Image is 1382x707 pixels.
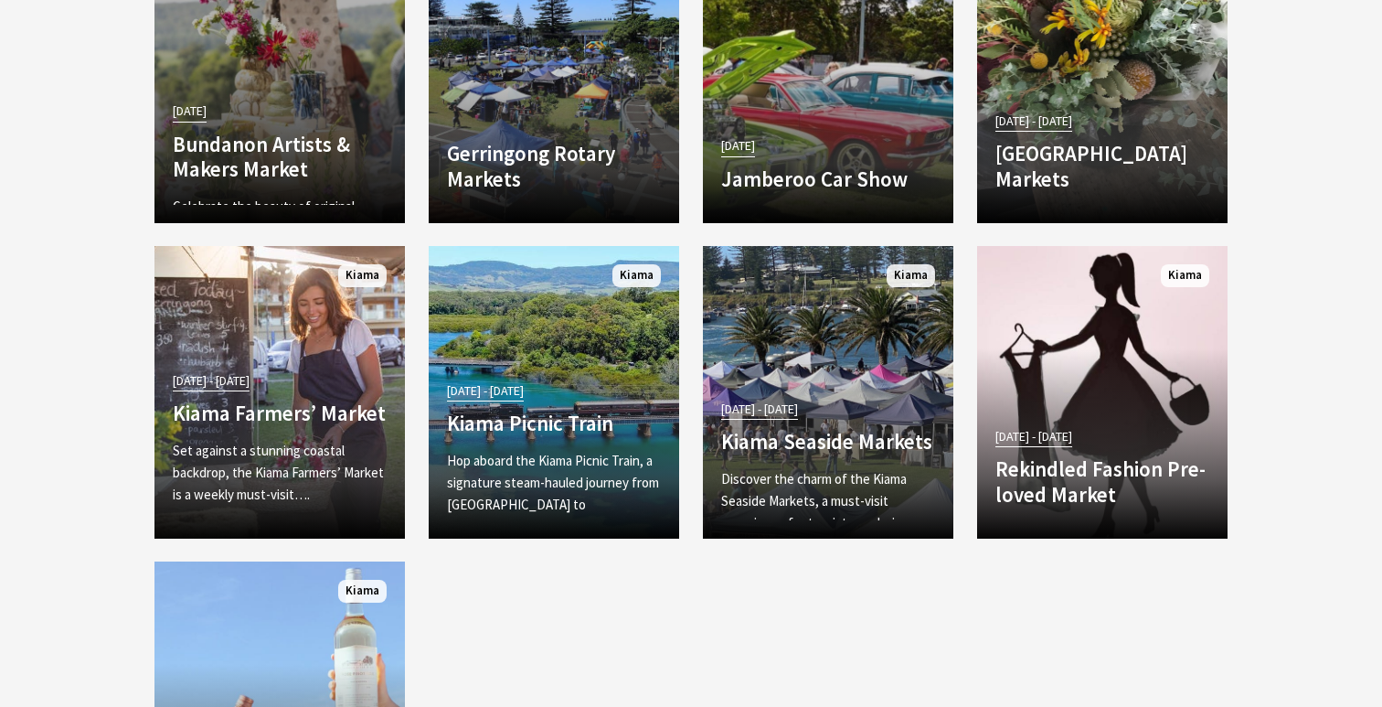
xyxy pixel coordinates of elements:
a: [DATE] - [DATE] Kiama Farmers’ Market Set against a stunning coastal backdrop, the Kiama Farmers’... [154,246,405,539]
span: [DATE] [721,135,755,156]
h4: Kiama Picnic Train [447,411,661,436]
h4: Gerringong Rotary Markets [447,141,661,191]
h4: Bundanon Artists & Makers Market [173,132,387,182]
p: Celebrate the beauty of original craftsmanship at the Bundanon Artists & Makers Market –… [173,196,387,262]
a: [DATE] - [DATE] Kiama Seaside Markets Discover the charm of the Kiama Seaside Markets, a must-vis... [703,246,953,539]
p: Hop aboard the Kiama Picnic Train, a signature steam-hauled journey from [GEOGRAPHIC_DATA] to [GE... [447,450,661,538]
span: Kiama [338,580,387,603]
span: [DATE] - [DATE] [173,370,250,391]
span: [DATE] - [DATE] [995,426,1072,447]
h4: Kiama Seaside Markets [721,429,935,455]
span: [DATE] - [DATE] [447,380,524,402]
h4: Rekindled Fashion Pre-loved Market [995,456,1209,507]
a: [DATE] - [DATE] Kiama Picnic Train Hop aboard the Kiama Picnic Train, a signature steam-hauled jo... [429,246,679,539]
h4: Kiama Farmers’ Market [173,401,387,426]
span: Kiama [1161,264,1209,287]
span: Kiama [887,264,935,287]
h4: Jamberoo Car Show [721,166,935,192]
h4: [GEOGRAPHIC_DATA] Markets [995,141,1209,191]
span: Kiama [612,264,661,287]
p: Discover the charm of the Kiama Seaside Markets, a must-visit experience for tourists exploring… [721,468,935,534]
a: [DATE] - [DATE] Rekindled Fashion Pre-loved Market Kiama [977,246,1228,539]
span: [DATE] - [DATE] [995,111,1072,132]
span: Kiama [338,264,387,287]
p: Set against a stunning coastal backdrop, the Kiama Farmers’ Market is a weekly must-visit…. [173,440,387,506]
span: [DATE] [173,101,207,122]
span: [DATE] - [DATE] [721,399,798,420]
span: Read More [173,515,387,537]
